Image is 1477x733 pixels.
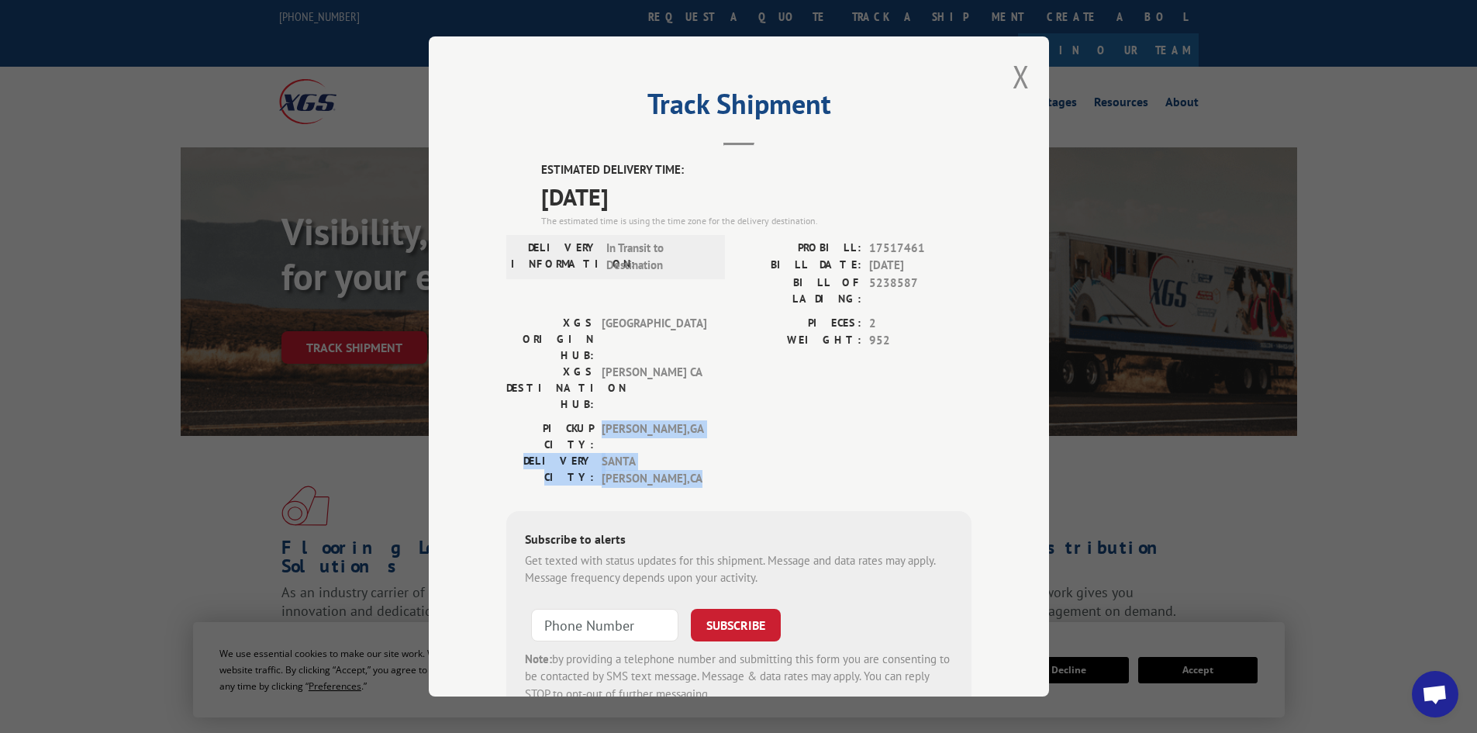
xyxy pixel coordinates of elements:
[602,315,706,364] span: [GEOGRAPHIC_DATA]
[525,530,953,552] div: Subscribe to alerts
[869,315,971,333] span: 2
[541,161,971,179] label: ESTIMATED DELIVERY TIME:
[1412,671,1458,717] div: Open chat
[602,453,706,488] span: SANTA [PERSON_NAME] , CA
[525,552,953,587] div: Get texted with status updates for this shipment. Message and data rates may apply. Message frequ...
[739,240,861,258] label: PROBILL:
[602,420,706,453] span: [PERSON_NAME] , GA
[506,453,594,488] label: DELIVERY CITY:
[869,257,971,275] span: [DATE]
[602,364,706,413] span: [PERSON_NAME] CA
[869,240,971,258] span: 17517461
[1013,56,1030,97] button: Close modal
[506,93,971,123] h2: Track Shipment
[869,332,971,350] span: 952
[541,179,971,214] span: [DATE]
[606,240,711,275] span: In Transit to Destination
[739,332,861,350] label: WEIGHT:
[506,364,594,413] label: XGS DESTINATION HUB:
[531,609,678,641] input: Phone Number
[739,315,861,333] label: PIECES:
[691,609,781,641] button: SUBSCRIBE
[525,651,953,704] div: by providing a telephone number and submitting this form you are consenting to be contacted by SM...
[506,420,594,453] label: PICKUP CITY:
[739,257,861,275] label: BILL DATE:
[525,652,552,666] strong: Note:
[541,214,971,228] div: The estimated time is using the time zone for the delivery destination.
[506,315,594,364] label: XGS ORIGIN HUB:
[511,240,599,275] label: DELIVERY INFORMATION:
[739,275,861,307] label: BILL OF LADING:
[869,275,971,307] span: 5238587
